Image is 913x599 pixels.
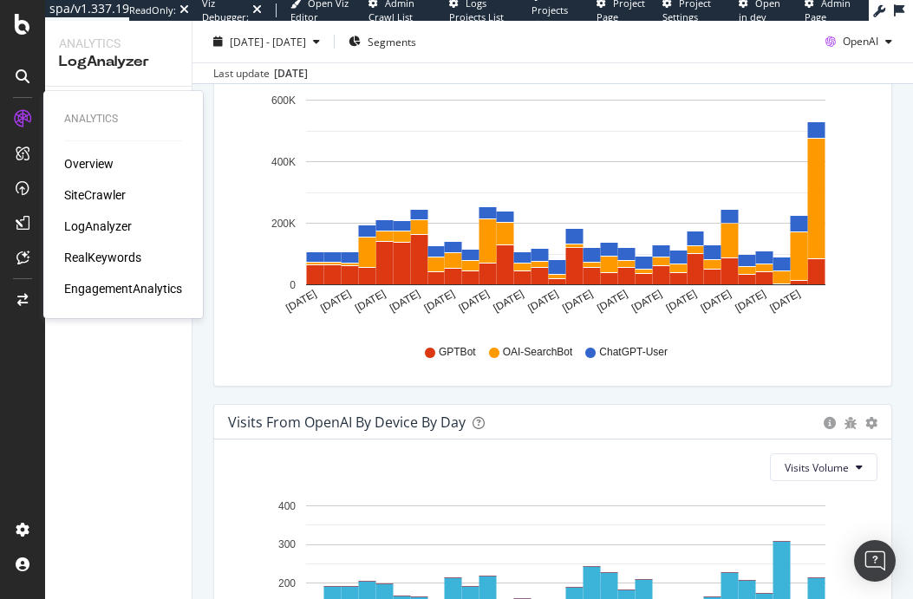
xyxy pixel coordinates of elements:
button: Segments [342,28,423,55]
text: [DATE] [629,288,664,315]
div: Analytics [64,112,182,127]
span: OAI-SearchBot [503,345,573,360]
a: Overview [64,155,114,173]
text: 400K [271,156,296,168]
text: 300 [278,538,296,550]
span: Projects List [531,3,568,30]
text: 200K [271,218,296,230]
div: [DATE] [274,66,308,81]
div: Open Intercom Messenger [854,540,896,582]
div: LogAnalyzer [59,52,178,72]
text: 400 [278,500,296,512]
div: gear [865,417,877,429]
text: [DATE] [353,288,388,315]
div: ReadOnly: [129,3,176,17]
span: ChatGPT-User [599,345,668,360]
span: [DATE] - [DATE] [230,34,306,49]
text: [DATE] [284,288,318,315]
a: RealKeywords [64,249,141,266]
a: EngagementAnalytics [64,280,182,297]
text: [DATE] [664,288,699,315]
a: SiteCrawler [64,186,126,204]
span: OpenAI [843,34,878,49]
button: [DATE] - [DATE] [206,28,327,55]
text: 200 [278,577,296,589]
text: [DATE] [318,288,353,315]
text: [DATE] [388,288,422,315]
text: [DATE] [560,288,595,315]
button: OpenAI [818,28,899,55]
span: Visits Volume [785,460,849,475]
text: [DATE] [525,288,560,315]
text: [DATE] [734,288,768,315]
span: GPTBot [439,345,476,360]
text: [DATE] [422,288,457,315]
text: [DATE] [767,288,802,315]
span: Segments [368,34,416,49]
div: Visits From OpenAI By Device By Day [228,413,466,431]
div: bug [845,417,857,429]
div: Last update [213,66,308,81]
text: [DATE] [595,288,629,315]
text: [DATE] [492,288,526,315]
text: 0 [290,279,296,291]
div: circle-info [824,417,836,429]
a: LogAnalyzer [64,218,132,235]
div: Analytics [59,35,178,52]
text: [DATE] [457,288,492,315]
text: [DATE] [699,288,734,315]
button: Visits Volume [770,453,877,481]
svg: A chart. [228,88,877,329]
text: 600K [271,94,296,107]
